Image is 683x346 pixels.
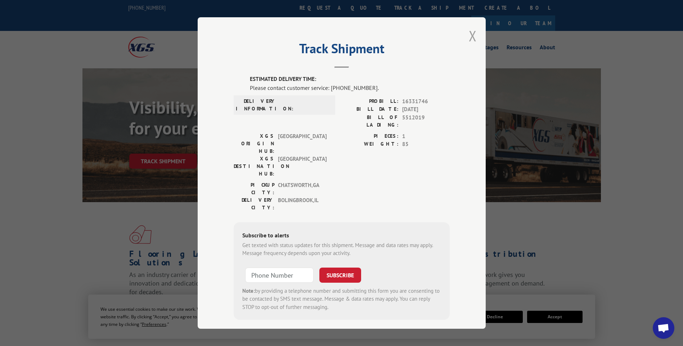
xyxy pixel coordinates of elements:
span: 16331746 [402,97,450,106]
label: WEIGHT: [342,140,399,149]
label: ESTIMATED DELIVERY TIME: [250,75,450,83]
strong: Note: [242,287,255,294]
span: 5512019 [402,114,450,129]
h2: Track Shipment [234,44,450,57]
label: DELIVERY INFORMATION: [236,97,277,113]
label: BILL DATE: [342,105,399,114]
label: PROBILL: [342,97,399,106]
label: DELIVERY CITY: [234,196,274,211]
span: 85 [402,140,450,149]
button: Close modal [469,26,477,45]
div: Subscribe to alerts [242,231,441,241]
div: Get texted with status updates for this shipment. Message and data rates may apply. Message frequ... [242,241,441,258]
span: [GEOGRAPHIC_DATA] [278,155,327,178]
span: BOLINGBROOK , IL [278,196,327,211]
label: PIECES: [342,132,399,141]
span: CHATSWORTH , GA [278,181,327,196]
div: Please contact customer service: [PHONE_NUMBER]. [250,83,450,92]
button: SUBSCRIBE [319,268,361,283]
label: BILL OF LADING: [342,114,399,129]
span: [DATE] [402,105,450,114]
div: Open chat [653,317,674,339]
input: Phone Number [245,268,314,283]
div: by providing a telephone number and submitting this form you are consenting to be contacted by SM... [242,287,441,311]
label: PICKUP CITY: [234,181,274,196]
label: XGS DESTINATION HUB: [234,155,274,178]
label: XGS ORIGIN HUB: [234,132,274,155]
span: 1 [402,132,450,141]
span: [GEOGRAPHIC_DATA] [278,132,327,155]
